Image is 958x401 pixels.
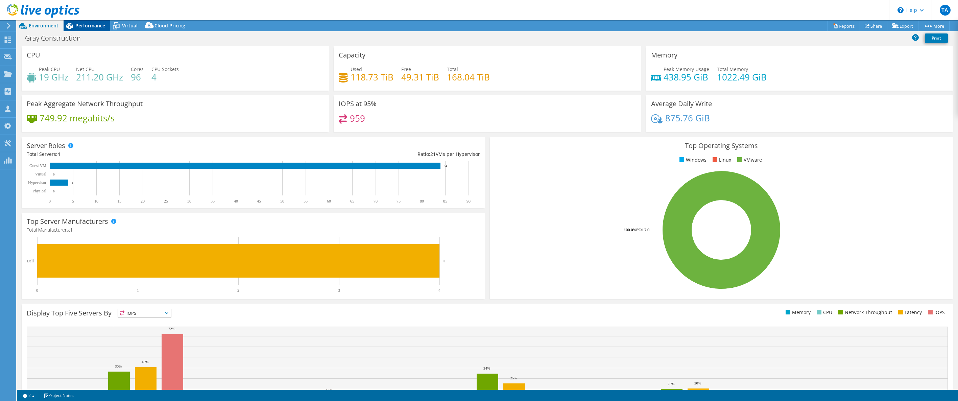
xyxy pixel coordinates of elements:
h4: 49.31 TiB [401,73,439,81]
text: Hypervisor [28,180,46,185]
span: 4 [57,151,60,157]
text: 2 [237,288,239,293]
text: 25% [510,376,517,380]
h4: 749.92 megabits/s [40,114,115,122]
text: Dell [27,259,34,263]
span: IOPS [118,309,171,317]
text: Guest VM [29,163,46,168]
h3: Peak Aggregate Network Throughput [27,100,143,108]
h3: Capacity [339,51,365,59]
span: 1 [70,227,73,233]
h4: 168.04 TiB [447,73,490,81]
span: Net CPU [76,66,95,72]
li: IOPS [926,309,945,316]
h4: 211.20 GHz [76,73,123,81]
tspan: 100.0% [624,227,636,232]
text: 4 [443,259,445,263]
text: 50 [280,199,284,204]
h3: Top Operating Systems [495,142,948,149]
text: 85 [443,199,447,204]
span: Total [447,66,458,72]
a: Export [887,21,918,31]
h1: Gray Construction [22,34,91,42]
li: Linux [711,156,731,164]
text: 90 [466,199,471,204]
text: 15 [117,199,121,204]
text: 84 [444,164,447,168]
text: Virtual [35,172,47,176]
h4: 118.73 TiB [351,73,393,81]
h3: Server Roles [27,142,65,149]
a: Print [925,33,948,43]
text: 20% [668,382,674,386]
h4: 96 [131,73,144,81]
text: 1 [137,288,139,293]
text: 3 [338,288,340,293]
h3: CPU [27,51,40,59]
text: 55 [304,199,308,204]
text: 70 [374,199,378,204]
text: 20 [141,199,145,204]
text: Physical [32,189,46,193]
h3: IOPS at 95% [339,100,377,108]
text: 40% [142,360,148,364]
li: Memory [784,309,811,316]
span: Peak Memory Usage [664,66,709,72]
text: 60 [327,199,331,204]
text: 4 [438,288,440,293]
text: 72% [168,327,175,331]
text: 80 [420,199,424,204]
span: Peak CPU [39,66,60,72]
li: Latency [896,309,922,316]
tspan: ESXi 7.0 [636,227,649,232]
h3: Top Server Manufacturers [27,218,108,225]
h4: 19 GHz [39,73,68,81]
span: Used [351,66,362,72]
text: 4 [72,181,73,185]
text: 25 [164,199,168,204]
text: 35 [211,199,215,204]
div: Ratio: VMs per Hypervisor [253,150,480,158]
text: 5 [72,199,74,204]
div: Total Servers: [27,150,253,158]
h3: Memory [651,51,677,59]
text: 30 [187,199,191,204]
span: 21 [430,151,436,157]
text: 0 [36,288,38,293]
a: Project Notes [39,391,78,400]
h4: 959 [350,115,365,122]
span: TA [940,5,951,16]
h4: 875.76 GiB [665,114,710,122]
h4: 1022.49 GiB [717,73,767,81]
svg: \n [897,7,904,13]
span: Performance [75,22,105,29]
span: Total Memory [717,66,748,72]
text: 34% [483,366,490,370]
span: Cloud Pricing [154,22,185,29]
h4: 438.95 GiB [664,73,709,81]
text: 10 [94,199,98,204]
text: 45 [257,199,261,204]
a: Share [860,21,887,31]
span: CPU Sockets [151,66,179,72]
text: 36% [115,364,122,368]
text: 65 [350,199,354,204]
text: 20% [694,381,701,385]
a: More [918,21,950,31]
text: 14% [326,388,333,392]
span: Cores [131,66,144,72]
li: Network Throughput [837,309,892,316]
li: VMware [736,156,762,164]
span: Environment [29,22,58,29]
span: Free [401,66,411,72]
a: 2 [18,391,39,400]
text: 75 [397,199,401,204]
h4: 4 [151,73,179,81]
li: Windows [678,156,706,164]
text: 0 [53,190,55,193]
text: 0 [53,173,55,176]
text: 40 [234,199,238,204]
h4: Total Manufacturers: [27,226,480,234]
text: 0 [49,199,51,204]
h3: Average Daily Write [651,100,712,108]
